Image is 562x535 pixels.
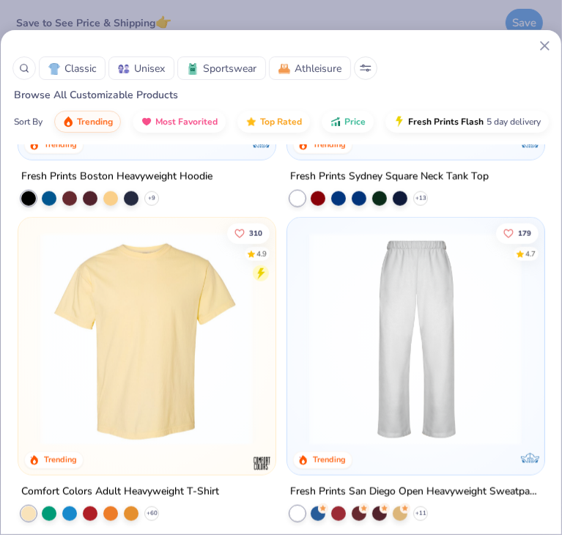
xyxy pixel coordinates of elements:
[290,482,541,501] div: Fresh Prints San Diego Open Heavyweight Sweatpants
[21,482,219,501] div: Comfort Colors Adult Heavyweight T-Shirt
[54,111,121,133] button: Trending
[290,168,489,186] div: Fresh Prints Sydney Square Neck Tank Top
[39,56,106,80] button: ClassicClassic
[14,115,42,128] div: Sort By
[385,111,549,133] button: Fresh Prints Flash5 day delivery
[322,111,374,133] button: Price
[148,194,155,203] span: + 9
[108,56,174,80] button: UnisexUnisex
[177,56,266,80] button: SportswearSportswear
[48,63,60,75] img: Classic
[260,116,302,128] span: Top Rated
[496,223,539,243] button: Like
[33,232,260,446] img: 029b8af0-80e6-406f-9fdc-fdf898547912
[147,509,158,517] span: + 60
[21,168,212,186] div: Fresh Prints Boston Heavyweight Hoodie
[77,116,113,128] span: Trending
[487,114,541,130] span: 5 day delivery
[249,229,262,237] span: 310
[269,56,351,80] button: AthleisureAthleisure
[415,509,426,517] span: + 11
[245,116,257,128] img: TopRated.gif
[133,111,226,133] button: Most Favorited
[237,111,310,133] button: Top Rated
[302,232,529,446] img: df5250ff-6f61-4206-a12c-24931b20f13c
[253,454,271,472] img: Comfort Colors logo
[525,248,536,259] div: 4.7
[203,61,256,76] span: Sportswear
[344,116,366,128] span: Price
[278,63,290,75] img: Athleisure
[256,248,267,259] div: 4.9
[141,116,152,128] img: most_fav.gif
[518,229,531,237] span: 179
[64,61,96,76] span: Classic
[155,116,218,128] span: Most Favorited
[354,56,377,80] button: Sort Popup Button
[62,116,74,128] img: trending.gif
[408,116,484,128] span: Fresh Prints Flash
[295,61,341,76] span: Athleisure
[187,63,199,75] img: Sportswear
[227,223,270,243] button: Like
[118,63,130,75] img: Unisex
[415,194,426,203] span: + 13
[393,116,405,128] img: flash.gif
[1,88,178,102] span: Browse All Customizable Products
[134,61,165,76] span: Unisex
